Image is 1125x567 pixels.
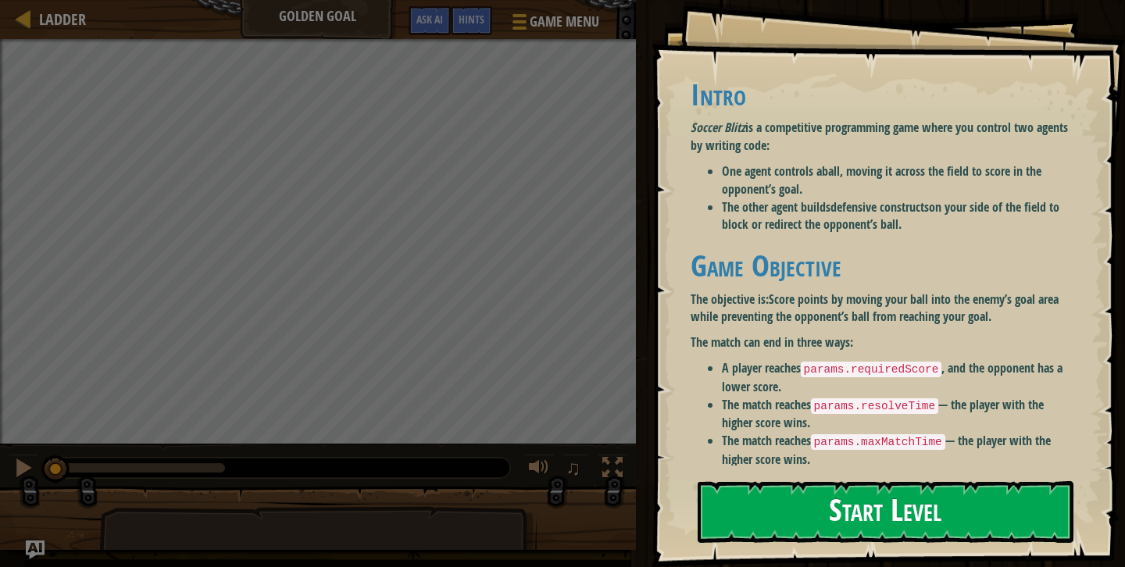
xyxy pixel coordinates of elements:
[822,162,840,180] strong: ball
[691,119,745,136] em: Soccer Blitz
[416,12,443,27] span: Ask AI
[562,454,589,486] button: ♫
[566,456,581,480] span: ♫
[8,454,39,486] button: ⌘ + P: Pause
[691,291,1059,326] strong: Score points by moving your ball into the enemy’s goal area while preventing the opponent’s ball ...
[691,119,1070,155] p: is a competitive programming game where you control two agents by writing code:
[691,249,1070,282] h1: Game Objective
[830,198,929,216] strong: defensive constructs
[801,362,942,377] code: params.requiredScore
[698,481,1073,543] button: Start Level
[691,291,1070,326] p: The objective is:
[722,162,1070,198] li: One agent controls a , moving it across the field to score in the opponent’s goal.
[26,540,45,559] button: Ask AI
[39,9,86,30] span: Ladder
[811,434,945,450] code: params.maxMatchTime
[722,198,1070,234] li: The other agent builds on your side of the field to block or redirect the opponent’s ball.
[523,454,555,486] button: Adjust volume
[459,12,484,27] span: Hints
[31,9,86,30] a: Ladder
[409,6,451,35] button: Ask AI
[500,6,609,43] button: Game Menu
[811,398,938,414] code: params.resolveTime
[691,78,1070,111] h1: Intro
[530,12,599,32] span: Game Menu
[722,432,1070,468] li: The match reaches — the player with the higher score wins.
[597,454,628,486] button: Toggle fullscreen
[691,333,1070,351] p: The match can end in three ways:
[722,359,1070,395] li: A player reaches , and the opponent has a lower score.
[722,396,1070,432] li: The match reaches — the player with the higher score wins.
